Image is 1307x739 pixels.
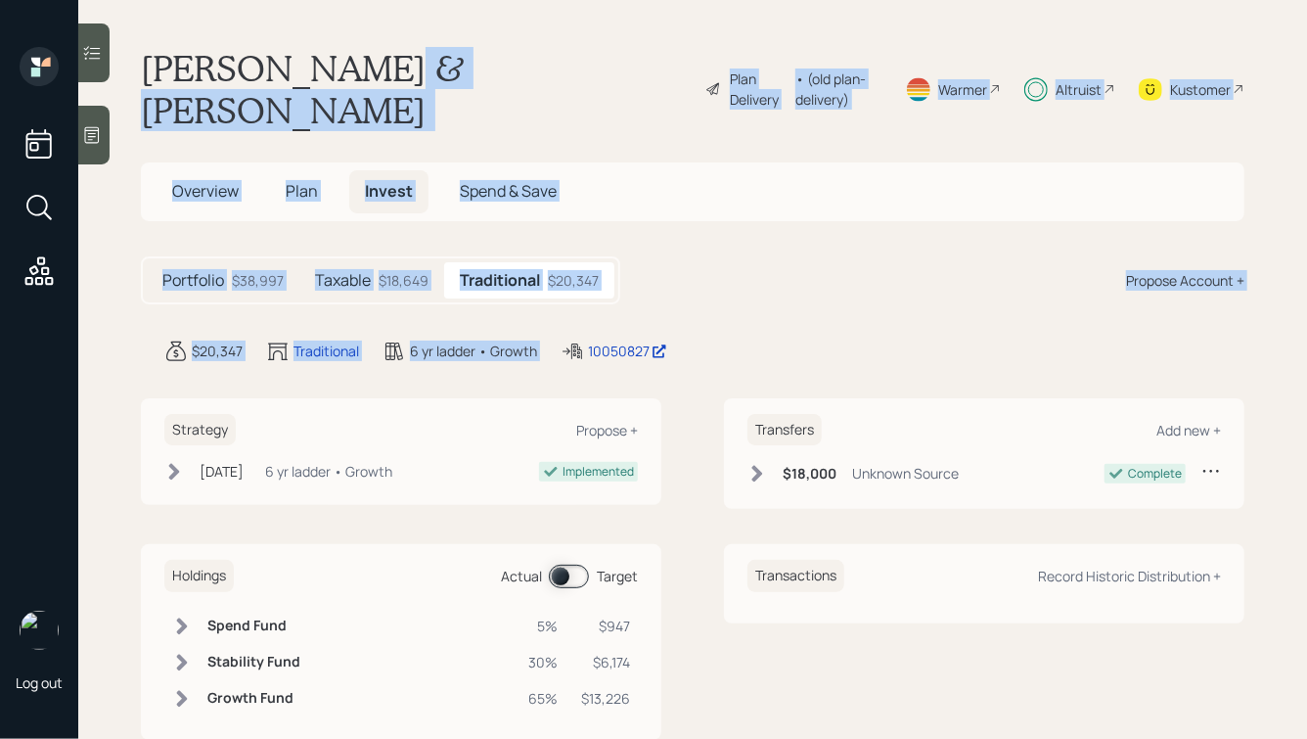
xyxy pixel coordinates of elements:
[730,69,786,110] div: Plan Delivery
[528,616,558,636] div: 5%
[207,618,300,634] h6: Spend Fund
[286,180,318,202] span: Plan
[164,560,234,592] h6: Holdings
[16,673,63,692] div: Log out
[938,79,987,100] div: Warmer
[207,654,300,670] h6: Stability Fund
[1038,567,1221,585] div: Record Historic Distribution +
[162,271,224,290] h5: Portfolio
[747,414,822,446] h6: Transfers
[576,421,638,439] div: Propose +
[20,611,59,650] img: hunter_neumayer.jpg
[365,180,413,202] span: Invest
[207,690,300,707] h6: Growth Fund
[1128,465,1182,483] div: Complete
[581,616,630,636] div: $947
[379,270,428,291] div: $18,649
[528,688,558,709] div: 65%
[501,566,542,586] div: Actual
[597,566,638,586] div: Target
[588,341,667,361] div: 10050827
[548,270,599,291] div: $20,347
[795,69,881,110] div: • (old plan-delivery)
[563,463,634,481] div: Implemented
[528,652,558,672] div: 30%
[293,341,359,361] div: Traditional
[1056,79,1102,100] div: Altruist
[265,461,392,482] div: 6 yr ladder • Growth
[192,341,243,361] div: $20,347
[783,466,836,483] h6: $18,000
[581,688,630,709] div: $13,226
[460,271,540,290] h5: Traditional
[232,270,284,291] div: $38,997
[172,180,239,202] span: Overview
[1126,270,1244,291] div: Propose Account +
[141,47,690,131] h1: [PERSON_NAME] & [PERSON_NAME]
[1156,421,1221,439] div: Add new +
[410,341,537,361] div: 6 yr ladder • Growth
[315,271,371,290] h5: Taxable
[1170,79,1231,100] div: Kustomer
[164,414,236,446] h6: Strategy
[581,652,630,672] div: $6,174
[852,463,959,484] div: Unknown Source
[460,180,557,202] span: Spend & Save
[747,560,844,592] h6: Transactions
[200,461,244,482] div: [DATE]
